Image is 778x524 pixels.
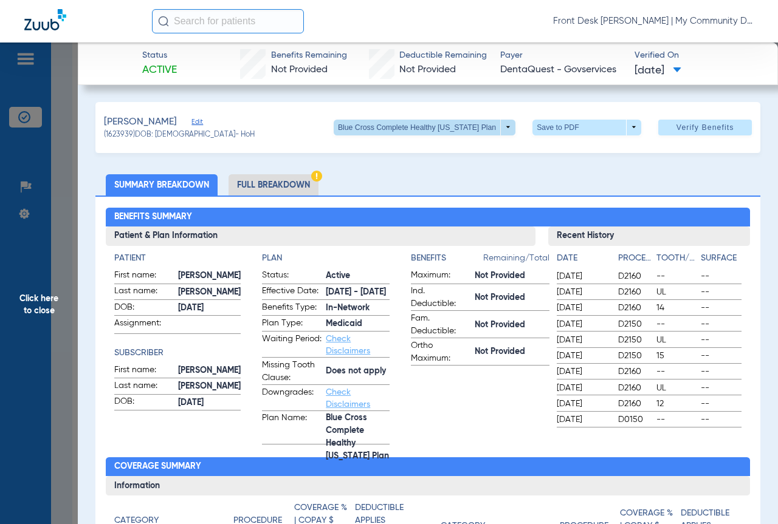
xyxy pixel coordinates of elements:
span: Blue Cross Complete Healthy [US_STATE] Plan [326,431,390,444]
span: Downgrades: [262,386,322,410]
span: -- [701,366,741,378]
span: Not Provided [399,65,456,75]
span: [DATE] [557,382,608,394]
span: Waiting Period: [262,333,322,357]
span: [DATE] [557,302,608,314]
span: DOB: [114,395,174,410]
span: Plan Name: [262,412,322,444]
span: D2160 [618,398,652,410]
app-breakdown-title: Procedure [618,252,652,269]
span: Deductible Remaining [399,49,487,62]
h3: Recent History [548,226,750,246]
h4: Procedure [618,252,652,265]
span: [PERSON_NAME] [178,364,241,377]
span: [DATE] [557,350,608,362]
span: 15 [656,350,697,362]
span: In-Network [326,302,390,315]
span: [DATE] [178,302,241,315]
h4: Subscriber [114,347,241,359]
app-breakdown-title: Tooth/Quad [656,252,697,269]
span: Plan Type: [262,317,322,332]
span: D0150 [618,413,652,426]
a: Check Disclaimers [326,335,370,355]
span: [DATE] [557,398,608,410]
span: -- [701,398,741,410]
h2: Coverage Summary [106,457,749,477]
span: D2150 [618,350,652,362]
span: -- [701,350,741,362]
span: Status [142,49,177,62]
span: Not Provided [475,270,549,282]
span: [PERSON_NAME] [178,286,241,299]
span: Missing Tooth Clause: [262,359,322,384]
span: Assignment: [114,317,174,333]
span: Active [326,270,390,282]
span: [DATE] [557,270,608,282]
app-breakdown-title: Benefits [411,252,483,269]
span: Verified On [635,49,758,62]
span: -- [701,318,741,330]
input: Search for patients [152,9,304,33]
app-breakdown-title: Date [557,252,608,269]
li: Summary Breakdown [106,174,218,196]
button: Verify Benefits [658,120,752,135]
span: Payer [500,49,624,62]
span: [DATE] [557,366,608,378]
a: Check Disclaimers [326,388,370,409]
h4: Date [557,252,608,265]
iframe: Chat Widget [717,466,778,524]
button: Save to PDF [532,120,641,135]
span: D2160 [618,366,652,378]
span: Not Provided [475,319,549,332]
span: Front Desk [PERSON_NAME] | My Community Dental Centers [553,15,754,27]
span: D2160 [618,382,652,394]
img: Hazard [311,171,322,182]
span: Last name: [114,379,174,394]
span: [DATE] [178,396,241,409]
span: Edit [191,118,202,129]
span: D2160 [618,270,652,282]
span: UL [656,334,697,346]
span: -- [701,382,741,394]
span: Maximum: [411,269,470,284]
span: [DATE] [557,318,608,330]
span: -- [701,302,741,314]
span: Remaining/Total [483,252,549,269]
app-breakdown-title: Surface [701,252,741,269]
span: D2160 [618,302,652,314]
button: Blue Cross Complete Healthy [US_STATE] Plan [334,120,515,135]
span: Status: [262,269,322,284]
span: [DATE] - [DATE] [326,286,390,299]
span: Verify Benefits [676,123,734,132]
span: -- [701,413,741,426]
span: [PERSON_NAME] [178,270,241,282]
span: Active [142,63,177,78]
span: UL [656,286,697,298]
span: DentaQuest - Govservices [500,63,624,78]
span: DOB: [114,301,174,316]
li: Full Breakdown [229,174,318,196]
span: (1623939) DOB: [DEMOGRAPHIC_DATA] - HoH [104,130,255,141]
span: Medicaid [326,318,390,330]
span: First name: [114,269,174,284]
span: Ortho Maximum: [411,339,470,365]
span: Not Provided [475,345,549,358]
span: -- [701,334,741,346]
span: Benefits Remaining [271,49,347,62]
span: Effective Date: [262,285,322,299]
h4: Benefits [411,252,483,265]
span: -- [656,270,697,282]
h4: Plan [262,252,390,265]
img: Search Icon [158,16,169,27]
h4: Surface [701,252,741,265]
span: -- [701,270,741,282]
span: [PERSON_NAME] [104,115,177,130]
span: Not Provided [475,291,549,304]
span: -- [701,286,741,298]
span: [DATE] [557,413,608,426]
app-breakdown-title: Patient [114,252,241,265]
span: UL [656,382,697,394]
span: -- [656,413,697,426]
